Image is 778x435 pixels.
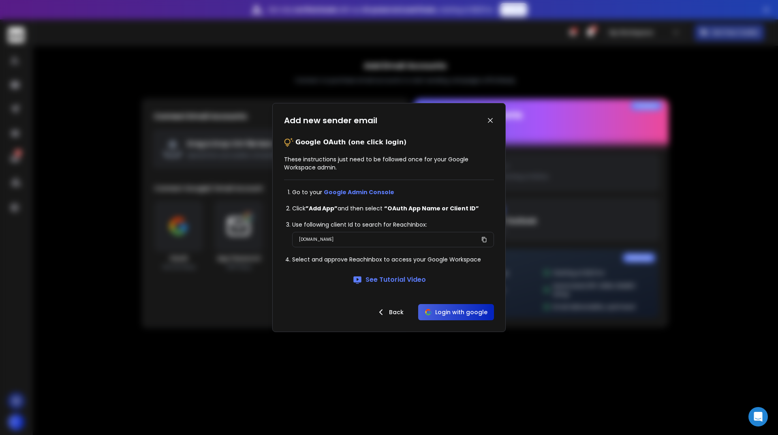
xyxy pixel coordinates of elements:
[292,188,494,196] li: Go to your
[353,275,426,285] a: See Tutorial Video
[370,304,410,320] button: Back
[384,204,479,212] strong: “OAuth App Name or Client ID”
[284,137,294,147] img: tips
[324,188,394,196] a: Google Admin Console
[295,137,406,147] p: Google OAuth (one click login)
[292,204,494,212] li: Click and then select
[748,407,768,426] div: Open Intercom Messenger
[306,204,338,212] strong: ”Add App”
[292,221,494,229] li: Use following client Id to search for ReachInbox:
[299,236,333,244] p: [DOMAIN_NAME]
[292,255,494,264] li: Select and approve ReachInbox to access your Google Workspace
[418,304,494,320] button: Login with google
[284,155,494,171] p: These instructions just need to be followed once for your Google Workspace admin.
[284,115,377,126] h1: Add new sender email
